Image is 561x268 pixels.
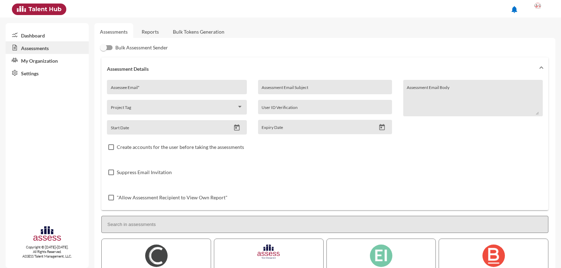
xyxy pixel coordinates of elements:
mat-panel-title: Assessment Details [107,66,534,72]
button: Open calendar [231,124,243,131]
button: Open calendar [376,124,388,131]
a: Bulk Tokens Generation [167,23,230,40]
p: Copyright © [DATE]-[DATE]. All Rights Reserved. ASSESS Talent Management, LLC. [6,245,89,259]
a: My Organization [6,54,89,67]
mat-expansion-panel-header: Assessment Details [101,57,548,80]
a: Assessments [6,41,89,54]
mat-icon: notifications [510,5,519,14]
input: Search in assessments [101,216,548,233]
a: Reports [136,23,164,40]
span: "Allow Assessment Recipient to View Own Report" [117,193,228,202]
a: Assessments [100,29,128,35]
div: Assessment Details [101,80,548,210]
span: Create accounts for the user before taking the assessments [117,143,244,151]
img: assesscompany-logo.png [33,225,62,243]
a: Dashboard [6,29,89,41]
a: Settings [6,67,89,79]
span: Suppress Email Invitation [117,168,172,177]
span: Bulk Assessment Sender [115,43,168,52]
